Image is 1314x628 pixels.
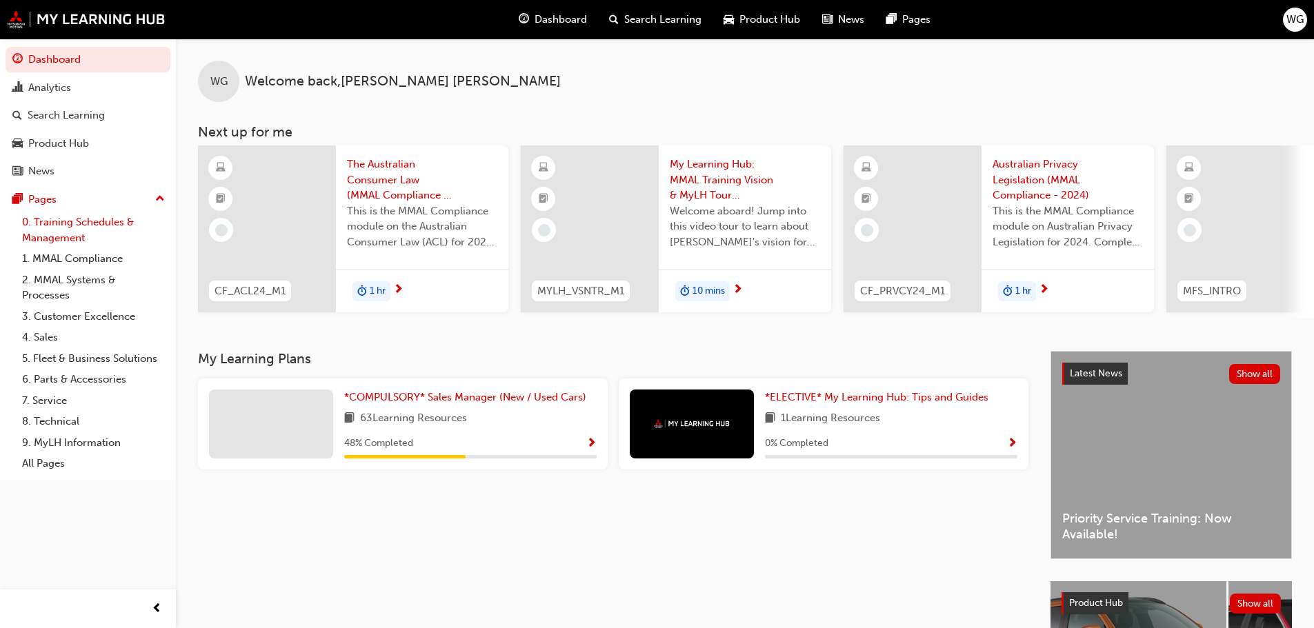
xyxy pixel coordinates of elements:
[654,419,730,428] img: mmal
[6,103,170,128] a: Search Learning
[198,351,1028,367] h3: My Learning Plans
[17,348,170,369] a: 5. Fleet & Business Solutions
[6,44,170,187] button: DashboardAnalyticsSearch LearningProduct HubNews
[347,203,497,250] span: This is the MMAL Compliance module on the Australian Consumer Law (ACL) for 2024. Complete this m...
[12,165,23,178] span: news-icon
[1062,592,1281,614] a: Product HubShow all
[6,187,170,212] button: Pages
[12,54,23,66] span: guage-icon
[6,47,170,72] a: Dashboard
[598,6,713,34] a: search-iconSearch Learning
[537,283,624,299] span: MYLH_VSNTR_M1
[7,10,166,28] img: mmal
[215,283,286,299] span: CF_ACL24_M1
[1184,224,1196,236] span: learningRecordVerb_NONE-icon
[535,12,587,28] span: Dashboard
[1230,594,1282,614] button: Show all
[508,6,598,34] a: guage-iconDashboard
[176,124,1314,140] h3: Next up for me
[724,11,734,28] span: car-icon
[670,156,820,203] span: My Learning Hub: MMAL Training Vision & MyLH Tour (Elective)
[6,159,170,184] a: News
[17,390,170,412] a: 7. Service
[713,6,811,34] a: car-iconProduct Hub
[1283,8,1307,32] button: WG
[344,391,586,403] span: *COMPULSORY* Sales Manager (New / Used Cars)
[1069,597,1123,609] span: Product Hub
[765,391,988,403] span: *ELECTIVE* My Learning Hub: Tips and Guides
[1015,283,1031,299] span: 1 hr
[1184,159,1194,177] span: learningResourceType_ELEARNING-icon
[765,389,994,405] a: *ELECTIVE* My Learning Hub: Tips and Guides
[822,11,833,28] span: news-icon
[739,12,800,28] span: Product Hub
[17,411,170,432] a: 8. Technical
[733,284,743,296] span: next-icon
[519,11,529,28] span: guage-icon
[1062,511,1280,542] span: Priority Service Training: Now Available!
[17,212,170,248] a: 0. Training Schedules & Management
[344,389,592,405] a: *COMPULSORY* Sales Manager (New / Used Cars)
[1286,12,1304,28] span: WG
[838,12,864,28] span: News
[765,436,828,452] span: 0 % Completed
[12,138,23,150] span: car-icon
[6,131,170,156] a: Product Hub
[765,410,775,427] span: book-icon
[17,270,170,306] a: 2. MMAL Systems & Processes
[538,224,550,236] span: learningRecordVerb_NONE-icon
[693,283,725,299] span: 10 mins
[28,136,89,152] div: Product Hub
[12,82,23,94] span: chart-icon
[886,11,897,28] span: pages-icon
[215,224,228,236] span: learningRecordVerb_NONE-icon
[6,75,170,101] a: Analytics
[17,453,170,474] a: All Pages
[902,12,930,28] span: Pages
[152,600,162,618] span: prev-icon
[1183,283,1241,299] span: MFS_INTRO
[245,74,561,90] span: Welcome back , [PERSON_NAME] [PERSON_NAME]
[539,190,548,208] span: booktick-icon
[539,159,548,177] span: learningResourceType_ELEARNING-icon
[12,110,22,122] span: search-icon
[1051,351,1292,559] a: Latest NewsShow allPriority Service Training: Now Available!
[216,190,226,208] span: booktick-icon
[680,283,690,301] span: duration-icon
[521,145,831,312] a: MYLH_VSNTR_M1My Learning Hub: MMAL Training Vision & MyLH Tour (Elective)Welcome aboard! Jump int...
[17,327,170,348] a: 4. Sales
[344,410,355,427] span: book-icon
[28,192,57,207] div: Pages
[860,283,945,299] span: CF_PRVCY24_M1
[1229,364,1281,384] button: Show all
[670,203,820,250] span: Welcome aboard! Jump into this video tour to learn about [PERSON_NAME]'s vision for your learning...
[586,435,597,452] button: Show Progress
[17,248,170,270] a: 1. MMAL Compliance
[875,6,942,34] a: pages-iconPages
[344,436,413,452] span: 48 % Completed
[17,306,170,327] a: 3. Customer Excellence
[28,80,71,96] div: Analytics
[862,190,871,208] span: booktick-icon
[811,6,875,34] a: news-iconNews
[1007,435,1017,452] button: Show Progress
[17,369,170,390] a: 6. Parts & Accessories
[17,432,170,454] a: 9. MyLH Information
[347,156,497,203] span: The Australian Consumer Law (MMAL Compliance - 2024)
[861,224,873,236] span: learningRecordVerb_NONE-icon
[609,11,619,28] span: search-icon
[1184,190,1194,208] span: booktick-icon
[1007,438,1017,450] span: Show Progress
[12,194,23,206] span: pages-icon
[198,145,508,312] a: CF_ACL24_M1The Australian Consumer Law (MMAL Compliance - 2024)This is the MMAL Compliance module...
[393,284,404,296] span: next-icon
[862,159,871,177] span: learningResourceType_ELEARNING-icon
[624,12,701,28] span: Search Learning
[216,159,226,177] span: learningResourceType_ELEARNING-icon
[1003,283,1013,301] span: duration-icon
[28,163,54,179] div: News
[781,410,880,427] span: 1 Learning Resources
[28,108,105,123] div: Search Learning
